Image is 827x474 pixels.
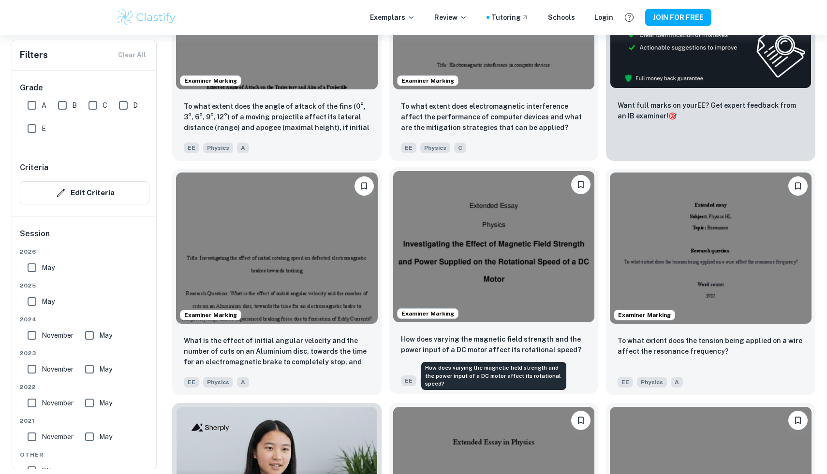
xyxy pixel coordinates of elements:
[172,169,382,395] a: Examiner MarkingPlease log in to bookmark exemplarsWhat is the effect of initial angular velocity...
[184,101,370,134] p: To what extent does the angle of attack of the fins (0°, 3°, 6°, 9°, 12°) of a moving projectile ...
[42,330,74,341] span: November
[788,411,808,430] button: Please log in to bookmark exemplars
[237,143,249,153] span: A
[420,143,450,153] span: Physics
[20,383,149,391] span: 2022
[42,431,74,442] span: November
[99,398,112,408] span: May
[42,364,74,374] span: November
[571,175,591,194] button: Please log in to bookmark exemplars
[618,100,804,121] p: Want full marks on your EE ? Get expert feedback from an IB examiner!
[42,296,55,307] span: May
[594,12,613,23] a: Login
[401,143,416,153] span: EE
[454,143,466,153] span: C
[184,143,199,153] span: EE
[20,349,149,358] span: 2023
[20,281,149,290] span: 2025
[20,450,149,459] span: Other
[103,100,107,111] span: C
[618,377,633,388] span: EE
[99,330,112,341] span: May
[20,247,149,256] span: 2026
[788,176,808,196] button: Please log in to bookmark exemplars
[20,82,149,94] h6: Grade
[370,12,415,23] p: Exemplars
[20,228,149,247] h6: Session
[203,143,233,153] span: Physics
[401,101,587,133] p: To what extent does electromagnetic interference affect the performance of computer devices and w...
[614,311,675,319] span: Examiner Marking
[42,123,46,134] span: E
[401,375,416,386] span: EE
[354,176,374,196] button: Please log in to bookmark exemplars
[184,335,370,368] p: What is the effect of initial angular velocity and the number of cuts on an Aluminium disc, towar...
[184,377,199,388] span: EE
[42,262,55,273] span: May
[610,172,812,323] img: Physics EE example thumbnail: To what extent does the tension being a
[401,334,587,355] p: How does varying the magnetic field strength and the power input of a DC motor affect its rotatio...
[99,431,112,442] span: May
[180,76,241,85] span: Examiner Marking
[668,112,677,120] span: 🎯
[637,377,667,388] span: Physics
[621,9,637,26] button: Help and Feedback
[389,169,599,395] a: Examiner MarkingPlease log in to bookmark exemplarsHow does varying the magnetic field strength a...
[180,311,241,319] span: Examiner Marking
[20,315,149,324] span: 2024
[20,417,149,425] span: 2021
[421,362,566,390] div: How does varying the magnetic field strength and the power input of a DC motor affect its rotatio...
[393,171,595,322] img: Physics EE example thumbnail: How does varying the magnetic field stre
[645,9,711,26] button: JOIN FOR FREE
[42,100,46,111] span: A
[434,12,467,23] p: Review
[116,8,177,27] img: Clastify logo
[618,335,804,357] p: To what extent does the tension being applied on a wire affect the resonance frequency?
[20,181,149,204] button: Edit Criteria
[20,48,48,62] h6: Filters
[548,12,575,23] a: Schools
[203,377,233,388] span: Physics
[72,100,77,111] span: B
[606,169,815,395] a: Examiner MarkingPlease log in to bookmark exemplars To what extent does the tension being applied...
[99,364,112,374] span: May
[571,411,591,430] button: Please log in to bookmark exemplars
[671,377,683,388] span: A
[398,309,458,318] span: Examiner Marking
[176,172,378,323] img: Physics EE example thumbnail: What is the effect of initial angular ve
[491,12,529,23] a: Tutoring
[133,100,138,111] span: D
[237,377,249,388] span: A
[42,398,74,408] span: November
[398,76,458,85] span: Examiner Marking
[20,162,48,173] h6: Criteria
